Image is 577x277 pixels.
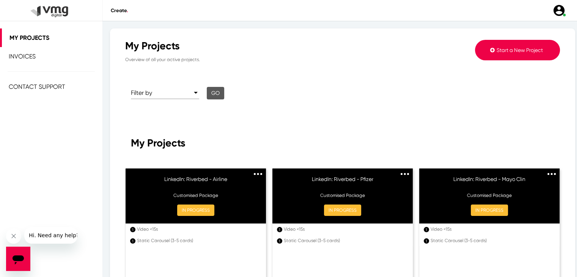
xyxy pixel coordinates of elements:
[127,8,128,13] span: .
[6,228,21,244] iframe: Close message
[548,4,569,17] a: user
[552,4,566,17] img: user
[475,40,560,60] button: Start a New Project
[431,226,553,233] div: Video <15s
[6,247,30,271] iframe: Button to launch messaging window
[125,40,411,52] div: My Projects
[427,192,552,199] p: Customised Package
[207,87,224,99] button: Go
[111,8,128,13] span: Create
[133,176,258,187] h6: LinkedIn: Riverbed - Airline
[280,176,405,187] h6: LinkedIn: Riverbed - Pfizer
[125,52,411,63] p: Overview of all your active projects.
[280,192,405,199] p: Customised Package
[137,226,259,233] div: Video <15s
[431,237,553,244] div: Static Carousel (3-5 cards)
[277,238,282,244] div: 1
[424,238,429,244] div: 1
[24,227,77,244] iframe: Message from company
[547,173,556,175] img: 3dots.svg
[424,227,429,232] div: 1
[137,237,259,244] div: Static Carousel (3-5 cards)
[284,226,406,233] div: Video <15s
[9,83,65,90] span: Contact Support
[130,238,135,244] div: 1
[254,173,262,175] img: 3dots.svg
[9,34,49,41] span: My Projects
[497,47,543,53] span: Start a New Project
[471,205,508,216] button: IN PROGRESS
[130,227,135,232] div: 1
[5,5,55,11] span: Hi. Need any help?
[131,137,186,149] span: My Projects
[284,237,406,244] div: Static Carousel (3-5 cards)
[9,53,36,60] span: Invoices
[277,227,282,232] div: 1
[427,176,552,187] h6: LinkedIn: Riverbed - Mayo Clin
[401,173,409,175] img: 3dots.svg
[177,205,214,216] button: IN PROGRESS
[133,192,258,199] p: Customised Package
[324,205,361,216] button: IN PROGRESS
